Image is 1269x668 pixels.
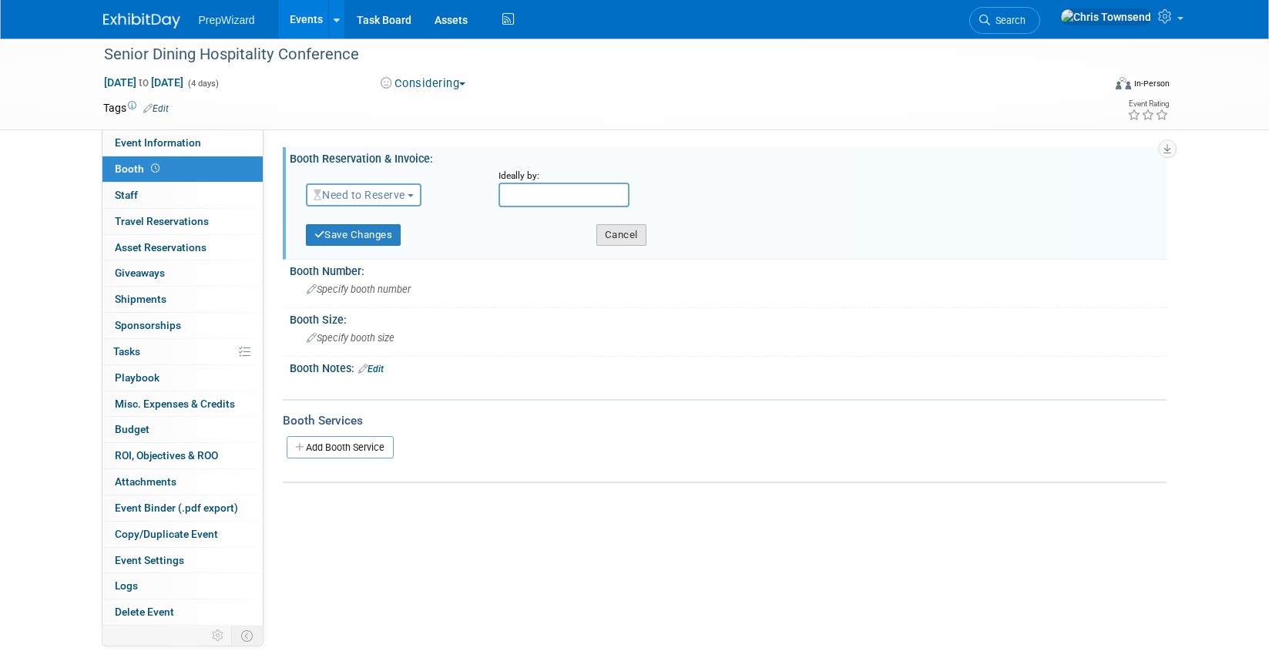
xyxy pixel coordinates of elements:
span: ROI, Objectives & ROO [115,449,218,462]
div: Booth Services [283,412,1167,429]
a: Search [969,7,1040,34]
span: Attachments [115,475,176,488]
a: Misc. Expenses & Credits [102,391,263,417]
button: Save Changes [306,224,401,246]
span: Playbook [115,371,159,384]
span: Logs [115,579,138,592]
div: Ideally by: [499,170,1130,183]
span: [DATE] [DATE] [103,76,184,89]
div: Booth Number: [290,260,1167,279]
a: Event Binder (.pdf export) [102,495,263,521]
span: Tasks [113,345,140,357]
span: Specify booth number [307,284,411,295]
a: ROI, Objectives & ROO [102,443,263,468]
span: Copy/Duplicate Event [115,528,218,540]
span: Budget [115,423,149,435]
span: Misc. Expenses & Credits [115,398,235,410]
img: Chris Townsend [1060,8,1152,25]
td: Tags [103,100,169,116]
img: ExhibitDay [103,13,180,29]
span: Event Information [115,136,201,149]
span: Search [990,15,1026,26]
span: Giveaways [115,267,165,279]
span: Staff [115,189,138,201]
div: Event Format [1012,75,1170,98]
a: Delete Event [102,599,263,625]
span: (4 days) [186,79,219,89]
span: to [136,76,151,89]
a: Copy/Duplicate Event [102,522,263,547]
span: Specify booth size [307,332,394,344]
td: Personalize Event Tab Strip [205,626,232,646]
span: Delete Event [115,606,174,618]
span: PrepWizard [199,14,255,26]
a: Staff [102,183,263,208]
a: Edit [358,364,384,374]
a: Travel Reservations [102,209,263,234]
div: Booth Reservation & Invoice: [290,147,1167,166]
a: Event Settings [102,548,263,573]
a: Add Booth Service [287,436,394,458]
a: Sponsorships [102,313,263,338]
a: Event Information [102,130,263,156]
span: Shipments [115,293,166,305]
a: Giveaways [102,260,263,286]
td: Toggle Event Tabs [231,626,263,646]
a: Budget [102,417,263,442]
div: Event Rating [1127,100,1169,108]
button: Cancel [596,224,646,246]
a: Shipments [102,287,263,312]
span: Event Settings [115,554,184,566]
span: Need to Reserve [314,189,405,201]
a: Asset Reservations [102,235,263,260]
span: Asset Reservations [115,241,206,253]
a: Playbook [102,365,263,391]
span: Booth not reserved yet [148,163,163,174]
div: In-Person [1133,78,1170,89]
div: Booth Notes: [290,357,1167,377]
button: Considering [375,76,472,92]
div: Senior Dining Hospitality Conference [99,41,1079,69]
span: Sponsorships [115,319,181,331]
a: Attachments [102,469,263,495]
div: Booth Size: [290,308,1167,327]
a: Tasks [102,339,263,364]
span: Travel Reservations [115,215,209,227]
a: Edit [143,103,169,114]
span: Booth [115,163,163,175]
span: Event Binder (.pdf export) [115,502,238,514]
a: Booth [102,156,263,182]
button: Need to Reserve [306,183,422,206]
img: Format-Inperson.png [1116,77,1131,89]
a: Logs [102,573,263,599]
